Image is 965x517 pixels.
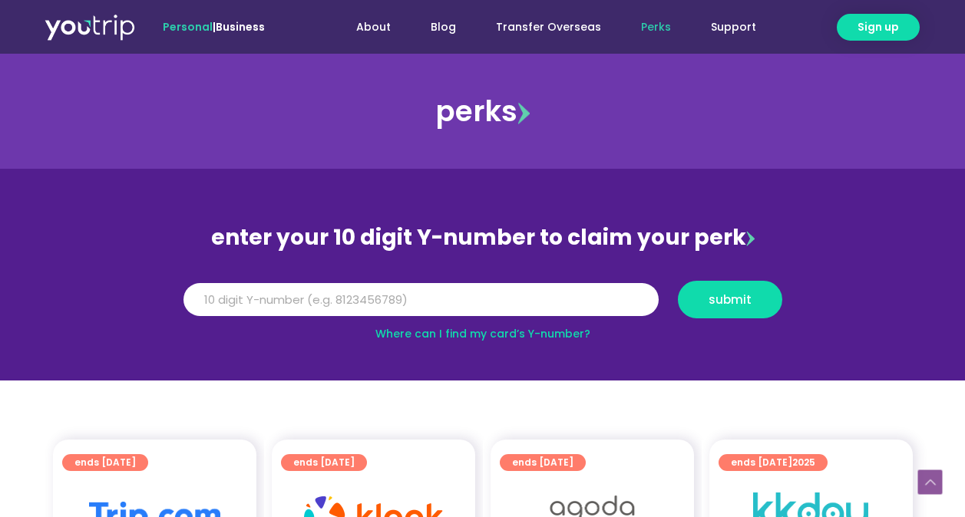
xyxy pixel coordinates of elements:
[512,454,573,471] span: ends [DATE]
[837,14,920,41] a: Sign up
[731,454,815,471] span: ends [DATE]
[163,19,213,35] span: Personal
[500,454,586,471] a: ends [DATE]
[336,13,411,41] a: About
[281,454,367,471] a: ends [DATE]
[792,456,815,469] span: 2025
[183,283,659,317] input: 10 digit Y-number (e.g. 8123456789)
[293,454,355,471] span: ends [DATE]
[176,218,790,258] div: enter your 10 digit Y-number to claim your perk
[411,13,476,41] a: Blog
[709,294,752,305] span: submit
[691,13,776,41] a: Support
[216,19,265,35] a: Business
[183,281,782,330] form: Y Number
[74,454,136,471] span: ends [DATE]
[719,454,828,471] a: ends [DATE]2025
[858,19,899,35] span: Sign up
[306,13,776,41] nav: Menu
[476,13,621,41] a: Transfer Overseas
[163,19,265,35] span: |
[375,326,590,341] a: Where can I find my card’s Y-number?
[678,281,782,318] button: submit
[62,454,148,471] a: ends [DATE]
[621,13,691,41] a: Perks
